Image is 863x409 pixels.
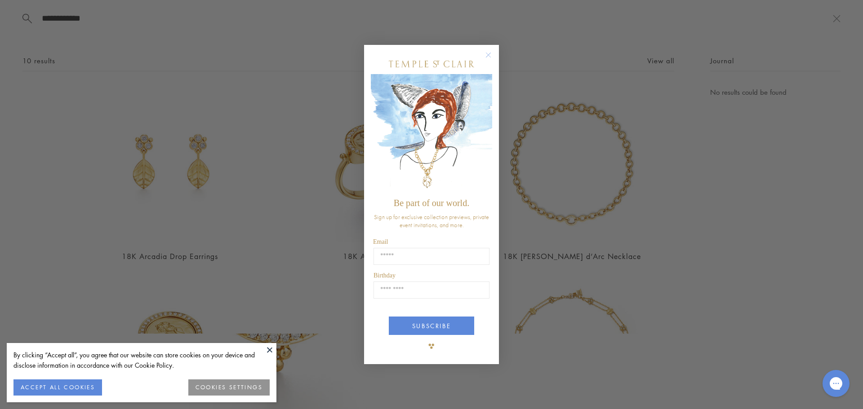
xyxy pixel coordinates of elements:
iframe: Gorgias live chat messenger [818,367,854,400]
img: c4a9eb12-d91a-4d4a-8ee0-386386f4f338.jpeg [371,74,492,194]
span: Sign up for exclusive collection previews, private event invitations, and more. [374,213,489,229]
span: Birthday [374,272,396,279]
span: Email [373,238,388,245]
img: TSC [423,337,440,355]
div: By clicking “Accept all”, you agree that our website can store cookies on your device and disclos... [13,350,270,370]
button: ACCEPT ALL COOKIES [13,379,102,396]
img: Temple St. Clair [389,61,474,67]
span: Be part of our world. [394,198,469,208]
input: Email [374,248,489,265]
button: COOKIES SETTINGS [188,379,270,396]
button: Close dialog [487,54,498,65]
button: SUBSCRIBE [389,317,474,335]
